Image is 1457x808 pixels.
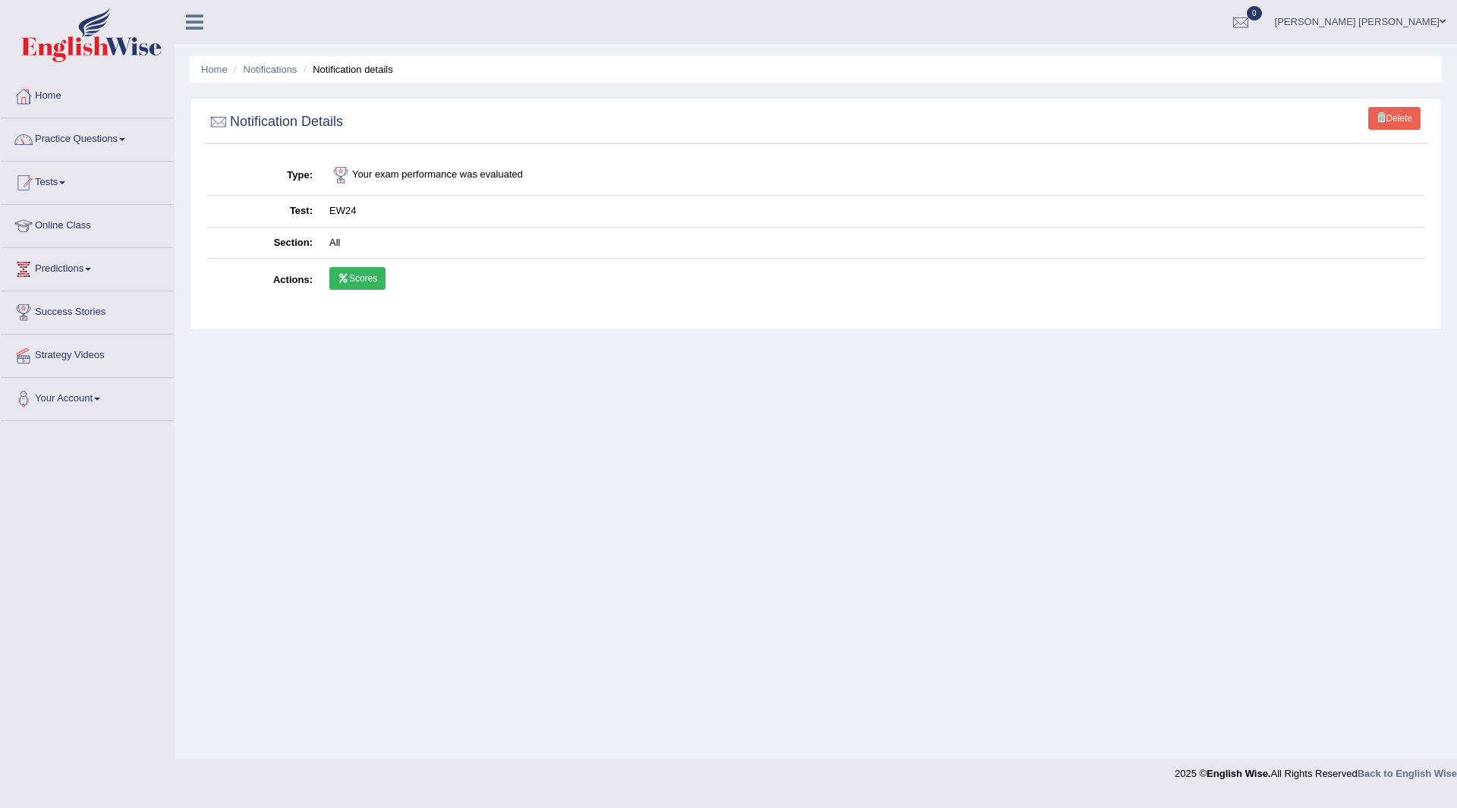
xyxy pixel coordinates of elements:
[1,248,174,286] a: Predictions
[329,267,385,290] a: Scores
[1,162,174,200] a: Tests
[321,196,1424,228] td: EW24
[207,111,343,134] h2: Notification Details
[1,75,174,113] a: Home
[1368,107,1421,130] a: Delete
[321,227,1424,259] td: All
[1,378,174,416] a: Your Account
[1,118,174,156] a: Practice Questions
[321,156,1424,196] td: Your exam performance was evaluated
[1175,759,1457,781] div: 2025 © All Rights Reserved
[244,64,297,75] a: Notifications
[1,335,174,373] a: Strategy Videos
[207,196,321,228] th: Test
[1247,6,1262,20] span: 0
[1358,768,1457,779] a: Back to English Wise
[207,156,321,196] th: Type
[207,227,321,259] th: Section
[300,62,393,77] li: Notification details
[1207,768,1270,779] strong: English Wise.
[201,64,228,75] a: Home
[207,259,321,303] th: Actions
[1,205,174,243] a: Online Class
[1,291,174,329] a: Success Stories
